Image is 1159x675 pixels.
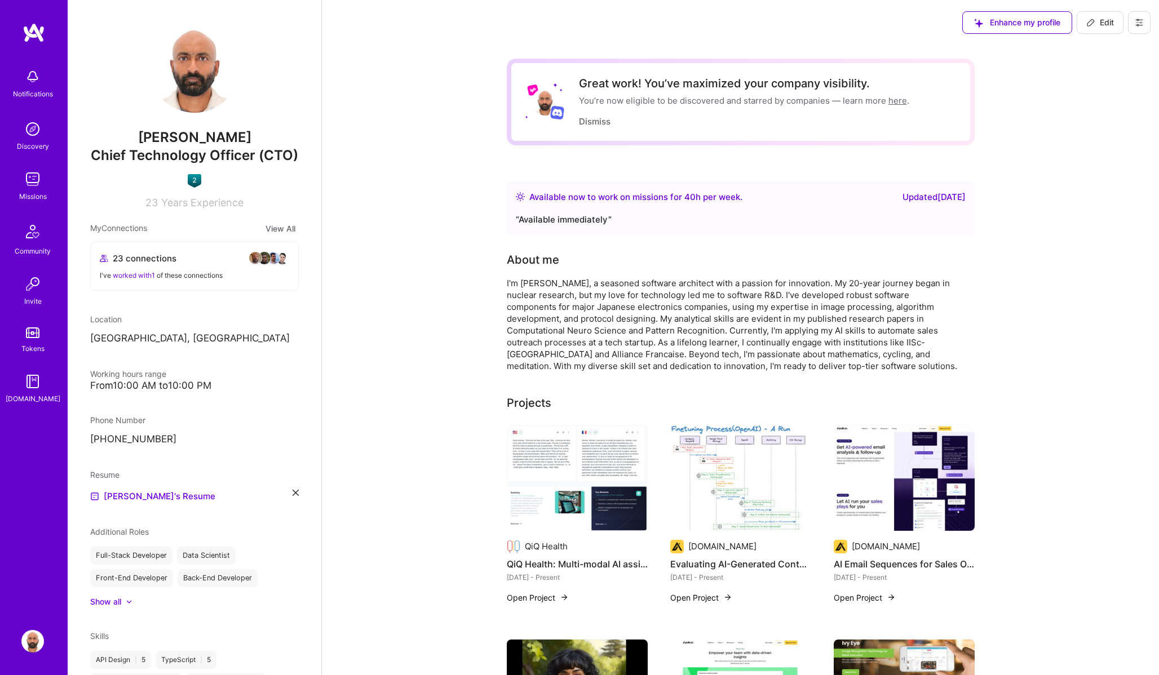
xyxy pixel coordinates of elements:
[1077,11,1123,34] button: Edit
[670,592,732,603] button: Open Project
[90,492,99,501] img: Resume
[903,190,966,204] div: Updated [DATE]
[834,540,847,553] img: Company logo
[852,540,920,552] div: [DOMAIN_NAME]
[19,190,47,202] div: Missions
[90,332,299,345] p: [GEOGRAPHIC_DATA], [GEOGRAPHIC_DATA]
[688,540,757,552] div: [DOMAIN_NAME]
[579,116,611,127] button: Dismiss
[19,630,47,652] a: User Avatar
[293,490,299,496] i: icon Close
[258,251,271,265] img: avatar
[90,651,151,669] div: API Design 5
[26,327,39,338] img: tokens
[670,557,811,571] h4: Evaluating AI-Generated Content at Scale - LLMOps
[507,571,648,583] div: [DATE] - Present
[90,433,299,446] p: [PHONE_NUMBER]
[156,651,216,669] div: TypeScript 5
[507,592,569,603] button: Open Project
[90,415,145,425] span: Phone Number
[15,245,51,257] div: Community
[90,129,299,146] span: [PERSON_NAME]
[145,197,158,208] span: 23
[670,425,811,531] img: Evaluating AI-Generated Content at Scale - LLMOps
[507,557,648,571] h4: QiQ Health: Multi-modal AI assistant for physicians and healthcare professionals
[100,269,289,281] div: I've of these connections
[507,540,520,553] img: Company logo
[507,251,559,268] div: About me
[23,23,45,43] img: logo
[100,254,108,263] i: icon Collaborator
[550,105,564,119] img: Discord logo
[262,222,299,235] button: View All
[200,655,202,664] span: |
[90,369,166,379] span: Working hours range
[21,65,44,88] img: bell
[834,557,975,571] h4: AI Email Sequences for Sales Outreach
[21,343,45,354] div: Tokens
[532,88,559,116] img: User Avatar
[19,218,46,245] img: Community
[91,147,298,163] span: Chief Technology Officer (CTO)
[21,168,44,190] img: teamwork
[6,393,60,405] div: [DOMAIN_NAME]
[670,571,811,583] div: [DATE] - Present
[17,140,49,152] div: Discovery
[560,593,569,602] img: arrow-right
[516,192,525,201] img: Availability
[834,571,975,583] div: [DATE] - Present
[90,547,172,565] div: Full-Stack Developer
[90,380,299,392] div: From 10:00 AM to 10:00 PM
[887,593,896,602] img: arrow-right
[177,547,236,565] div: Data Scientist
[90,222,147,235] span: My Connections
[974,17,1060,28] span: Enhance my profile
[113,271,155,279] span: worked with 1
[24,295,42,307] div: Invite
[529,190,742,204] div: Available now to work on missions for h per week .
[90,527,149,536] span: Additional Roles
[525,540,568,552] div: QiQ Health
[834,592,896,603] button: Open Project
[507,394,551,411] div: Projects
[90,596,121,607] div: Show all
[507,277,958,372] div: I'm [PERSON_NAME], a seasoned software architect with a passion for innovation. My 20-year journe...
[21,370,44,393] img: guide book
[21,273,44,295] img: Invite
[90,490,215,503] a: [PERSON_NAME]'s Resume
[723,593,732,602] img: arrow-right
[13,88,53,100] div: Notifications
[516,213,966,227] div: “ Available immediately ”
[579,95,909,106] div: You’re now eligible to be discovered and starred by companies — learn more .
[90,242,299,291] button: 23 connectionsavataravataravataravatarI've worked with1 of these connections
[888,95,907,106] a: here
[90,631,109,641] span: Skills
[834,425,975,531] img: AI Email Sequences for Sales Outreach
[527,84,539,96] img: Lyft logo
[135,655,137,664] span: |
[507,251,559,268] div: Tell us a little about yourself
[21,118,44,140] img: discovery
[161,197,244,208] span: Years Experience
[579,77,909,90] div: Great work! You’ve maximized your company visibility.
[962,11,1072,34] button: Enhance my profile
[249,251,262,265] img: avatar
[178,569,258,587] div: Back-End Developer
[21,630,44,652] img: User Avatar
[90,569,173,587] div: Front-End Developer
[684,192,696,202] span: 40
[507,425,648,531] img: QiQ Health: Multi-modal AI assistant for physicians and healthcare professionals
[113,252,176,264] span: 23 connections
[670,540,684,553] img: Company logo
[974,19,983,28] i: icon SuggestedTeams
[276,251,289,265] img: avatar
[267,251,280,265] img: avatar
[90,313,299,325] div: Location
[1086,17,1114,28] span: Edit
[149,23,240,113] img: User Avatar
[90,470,120,479] span: Resume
